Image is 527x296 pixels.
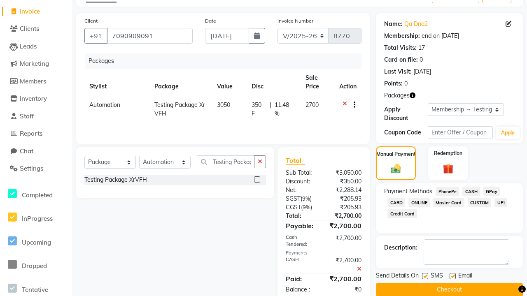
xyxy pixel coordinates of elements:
[280,203,324,212] div: ( )
[388,163,404,174] img: _cash.svg
[384,20,403,28] div: Name:
[305,101,319,109] span: 2700
[376,150,416,158] label: Manual Payment
[89,101,120,109] span: Automation
[384,187,432,196] span: Payment Methods
[286,203,301,211] span: CGST
[252,101,266,118] span: 350 F
[280,221,324,231] div: Payable:
[20,129,42,137] span: Reports
[2,77,70,86] a: Members
[217,101,230,109] span: 3050
[20,147,33,155] span: Chat
[280,285,324,294] div: Balance :
[384,243,417,252] div: Description:
[387,209,417,218] span: Credit Card
[436,187,459,196] span: PhonePe
[324,285,368,294] div: ₹0
[280,194,324,203] div: ( )
[418,44,425,52] div: 17
[84,69,149,96] th: Stylist
[323,274,368,284] div: ₹2,700.00
[324,194,368,203] div: ₹205.93
[149,69,212,96] th: Package
[323,221,368,231] div: ₹2,700.00
[20,95,47,102] span: Inventory
[20,77,46,85] span: Members
[334,69,361,96] th: Action
[84,28,107,44] button: +91
[376,283,523,296] button: Checkout
[2,42,70,51] a: Leads
[324,186,368,194] div: ₹2,288.14
[212,69,247,96] th: Value
[428,126,493,139] input: Enter Offer / Coupon Code
[275,101,296,118] span: 11.48 %
[22,286,48,294] span: Tentative
[280,186,324,194] div: Net:
[468,198,492,207] span: CUSTOM
[422,32,459,40] div: end on [DATE]
[197,155,254,168] input: Search
[384,128,428,137] div: Coupon Code
[20,60,49,67] span: Marketing
[2,164,70,173] a: Settings
[384,67,412,76] div: Last Visit:
[384,32,420,40] div: Membership:
[404,79,408,88] div: 0
[433,198,464,207] span: Master Card
[384,44,417,52] div: Total Visits:
[22,191,53,199] span: Completed
[2,112,70,121] a: Staff
[434,150,462,157] label: Redemption
[413,67,431,76] div: [DATE]
[84,17,98,25] label: Client
[384,91,410,100] span: Packages
[270,101,271,118] span: |
[2,24,70,34] a: Clients
[2,147,70,156] a: Chat
[420,55,423,64] div: 0
[462,187,480,196] span: CASH
[277,17,313,25] label: Invoice Number
[384,105,428,123] div: Apply Discount
[301,69,334,96] th: Sale Price
[280,234,324,248] div: Cash Tendered:
[2,129,70,139] a: Reports
[20,164,43,172] span: Settings
[280,274,324,284] div: Paid:
[247,69,301,96] th: Disc
[458,271,472,282] span: Email
[431,271,443,282] span: SMS
[324,256,368,273] div: ₹2,700.00
[280,169,324,177] div: Sub Total:
[404,20,428,28] a: Qa Dnd2
[154,101,205,117] span: Testing Package XrVFH
[286,195,301,202] span: SGST
[85,53,368,69] div: Packages
[494,198,507,207] span: UPI
[20,7,40,15] span: Invoice
[84,176,147,184] div: Testing Package XrVFH
[387,198,405,207] span: CARD
[286,156,305,165] span: Total
[376,271,419,282] span: Send Details On
[496,127,520,139] button: Apply
[324,203,368,212] div: ₹205.93
[20,42,37,50] span: Leads
[205,17,216,25] label: Date
[324,177,368,186] div: ₹350.00
[2,7,70,16] a: Invoice
[324,234,368,248] div: ₹2,700.00
[280,177,324,186] div: Discount:
[2,94,70,104] a: Inventory
[22,238,51,246] span: Upcoming
[22,262,47,270] span: Dropped
[324,212,368,220] div: ₹2,700.00
[384,79,403,88] div: Points:
[22,215,53,222] span: InProgress
[384,55,418,64] div: Card on file:
[280,212,324,220] div: Total:
[408,198,430,207] span: ONLINE
[20,112,34,120] span: Staff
